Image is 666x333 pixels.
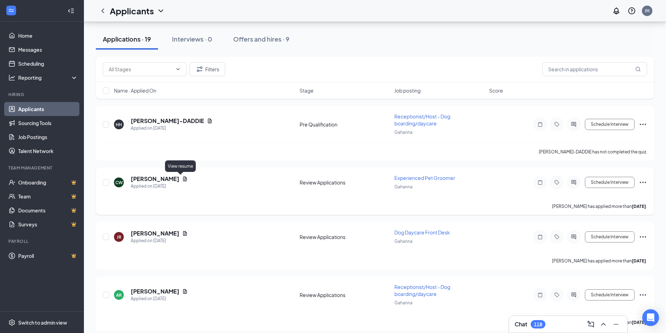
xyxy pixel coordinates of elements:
a: PayrollCrown [18,249,78,263]
div: 118 [534,321,542,327]
svg: Ellipses [639,233,647,241]
span: Name · Applied On [114,87,156,94]
div: Reporting [18,74,78,81]
h1: Applicants [110,5,154,17]
a: Home [18,29,78,43]
h5: [PERSON_NAME] [131,230,179,237]
div: Applied on [DATE] [131,237,188,244]
button: Schedule Interview [585,177,635,188]
span: Gahanna [394,239,413,244]
p: [PERSON_NAME] has applied more than . [552,203,647,209]
div: Applications · 19 [103,35,151,43]
span: Receptionist/Host - Dog boarding/daycare [394,113,450,126]
a: Messages [18,43,78,57]
h5: [PERSON_NAME] [131,288,179,295]
div: View resume [165,160,196,172]
svg: MagnifyingGlass [635,66,641,72]
svg: QuestionInfo [628,7,636,15]
div: Review Applications [300,291,390,298]
svg: Document [182,289,188,294]
svg: Document [207,118,213,124]
svg: WorkstreamLogo [8,7,15,14]
input: Search in applications [542,62,647,76]
div: Interviews · 0 [172,35,212,43]
svg: Document [182,231,188,236]
div: Applied on [DATE] [131,295,188,302]
span: Job posting [394,87,421,94]
svg: Tag [553,234,561,240]
div: Offers and hires · 9 [233,35,289,43]
svg: Document [182,176,188,182]
svg: ComposeMessage [587,320,595,328]
div: Open Intercom Messenger [642,309,659,326]
button: Schedule Interview [585,119,635,130]
span: Gahanna [394,184,413,189]
span: Gahanna [394,300,413,305]
a: Talent Network [18,144,78,158]
svg: ChevronUp [599,320,608,328]
svg: ActiveChat [570,234,578,240]
div: AR [116,292,122,298]
svg: Ellipses [639,178,647,187]
svg: Note [536,234,544,240]
svg: Ellipses [639,120,647,129]
svg: ActiveChat [570,180,578,185]
a: Applicants [18,102,78,116]
svg: ChevronDown [157,7,165,15]
div: Team Management [8,165,77,171]
div: JR [117,234,121,240]
svg: Note [536,292,544,298]
svg: Collapse [67,7,74,14]
div: Pre Qualification [300,121,390,128]
button: Minimize [610,319,622,330]
svg: Minimize [612,320,620,328]
a: OnboardingCrown [18,175,78,189]
div: CW [115,180,123,186]
div: Switch to admin view [18,319,67,326]
svg: ChevronLeft [99,7,107,15]
a: SurveysCrown [18,217,78,231]
b: [DATE] [632,320,646,325]
div: Review Applications [300,233,390,240]
a: DocumentsCrown [18,203,78,217]
span: Receptionist/Host - Dog boarding/daycare [394,284,450,297]
svg: Tag [553,122,561,127]
svg: Notifications [612,7,621,15]
p: [PERSON_NAME]-DADDIE has not completed the quiz. [539,149,647,155]
h5: [PERSON_NAME]-DADDIE [131,117,204,125]
svg: ActiveChat [570,122,578,127]
button: Filter Filters [189,62,225,76]
button: ChevronUp [598,319,609,330]
button: Schedule Interview [585,289,635,301]
span: Dog Daycare Front Desk [394,229,450,236]
a: Sourcing Tools [18,116,78,130]
h3: Chat [515,320,527,328]
svg: Note [536,180,544,185]
span: Stage [300,87,314,94]
h5: [PERSON_NAME] [131,175,179,183]
svg: Ellipses [639,291,647,299]
span: Experienced Pet Groomer [394,175,455,181]
button: Schedule Interview [585,231,635,242]
a: Scheduling [18,57,78,71]
div: Applied on [DATE] [131,183,188,190]
p: [PERSON_NAME] has applied more than . [552,258,647,264]
svg: Note [536,122,544,127]
div: Payroll [8,238,77,244]
b: [DATE] [632,258,646,263]
svg: ActiveChat [570,292,578,298]
div: Review Applications [300,179,390,186]
div: Hiring [8,92,77,97]
a: TeamCrown [18,189,78,203]
span: Gahanna [394,130,413,135]
input: All Stages [109,65,172,73]
a: Job Postings [18,130,78,144]
button: ComposeMessage [585,319,596,330]
svg: Tag [553,180,561,185]
svg: Analysis [8,74,15,81]
svg: Tag [553,292,561,298]
span: Score [489,87,503,94]
b: [DATE] [632,204,646,209]
div: JH [645,8,650,14]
